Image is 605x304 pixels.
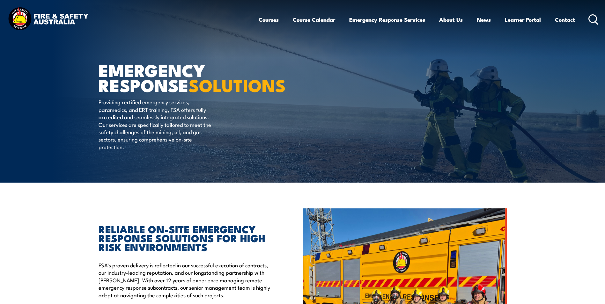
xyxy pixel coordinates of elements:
h1: EMERGENCY RESPONSE [99,62,256,92]
p: Providing certified emergency services, paramedics, and ERT training, FSA offers fully accredited... [99,98,215,150]
a: Course Calendar [293,11,335,28]
a: News [477,11,491,28]
a: Learner Portal [505,11,541,28]
a: About Us [439,11,463,28]
a: Emergency Response Services [349,11,425,28]
strong: SOLUTIONS [188,71,286,98]
a: Courses [259,11,279,28]
h2: RELIABLE ON-SITE EMERGENCY RESPONSE SOLUTIONS FOR HIGH RISK ENVIRONMENTS [99,224,273,251]
a: Contact [555,11,575,28]
p: FSA’s proven delivery is reflected in our successful execution of contracts, our industry-leading... [99,261,273,299]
